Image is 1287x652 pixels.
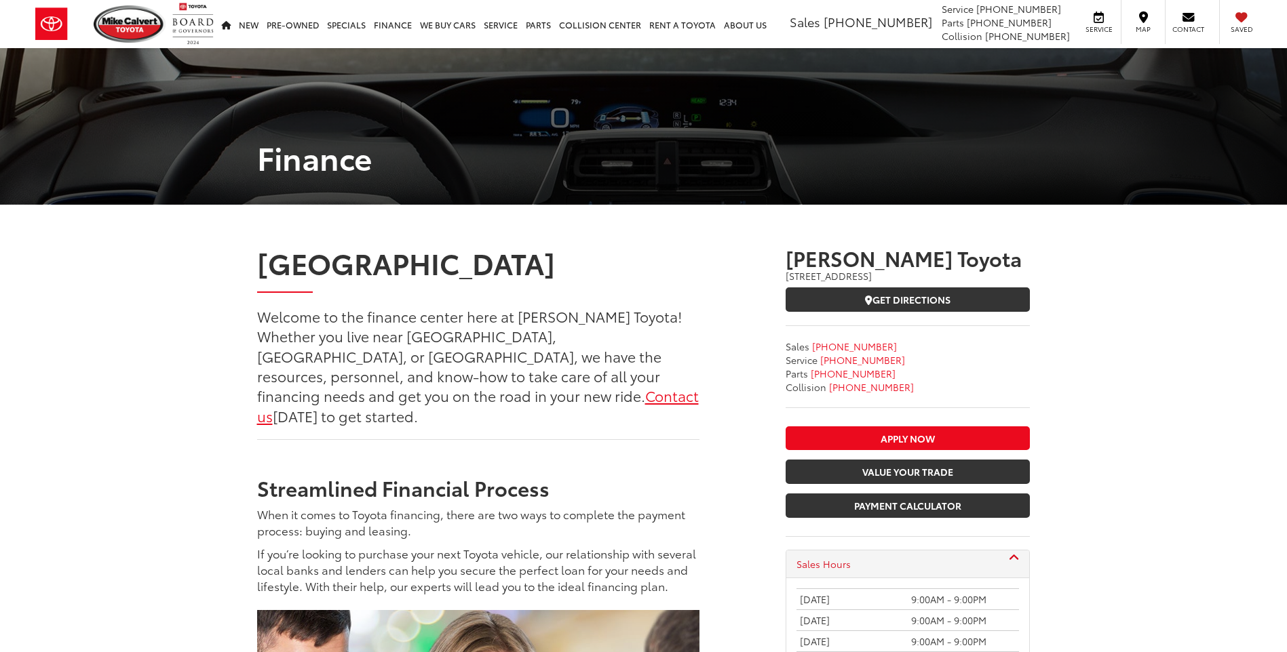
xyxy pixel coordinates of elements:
[811,367,896,380] a: <span class='callNowClass3'>713-561-5088</span>
[257,506,699,538] p: When it comes to Toyota financing, there are two ways to complete the payment process: buying and...
[786,460,1030,484] a: Value Your Trade
[257,476,699,499] h3: Streamlined Financial Process
[257,545,699,594] p: If you’re looking to purchase your next Toyota vehicle, our relationship with several local banks...
[942,16,964,29] span: Parts
[257,385,699,425] a: Contact us
[786,269,1030,283] address: [STREET_ADDRESS]
[247,140,1041,174] h1: Finance
[820,353,905,367] a: <span class='callNowClass2'>346-577-8734</span>
[786,426,1030,451] a: Apply Now
[942,29,982,43] span: Collision
[824,13,932,30] span: [PHONE_NUMBER]
[786,367,808,380] span: Parts
[1083,24,1114,34] span: Service
[786,340,809,353] span: Sales
[967,16,1052,29] span: [PHONE_NUMBER]
[1128,24,1158,34] span: Map
[985,29,1070,43] span: [PHONE_NUMBER]
[257,247,699,278] h3: [GEOGRAPHIC_DATA]
[908,631,1019,652] td: 9:00AM - 9:00PM
[796,610,908,631] td: [DATE]
[1172,24,1204,34] span: Contact
[942,2,974,16] span: Service
[786,380,826,394] span: Collision
[790,13,820,30] span: Sales
[786,353,818,367] span: Service
[820,353,905,367] span: [PHONE_NUMBER]
[796,557,1019,571] a: Sales Hours
[829,380,914,394] span: [PHONE_NUMBER]
[908,589,1019,610] td: 9:00AM - 9:00PM
[786,287,1030,312] a: Get Directions
[1227,24,1256,34] span: Saved
[908,610,1019,631] td: 9:00AM - 9:00PM
[94,5,166,43] img: Mike Calvert Toyota
[812,340,897,353] span: [PHONE_NUMBER]
[976,2,1061,16] span: [PHONE_NUMBER]
[812,340,897,353] a: <span class='callNowClass'>713-597-5313</span>
[786,493,1030,518] a: Payment Calculator
[811,367,896,380] span: [PHONE_NUMBER]
[796,631,908,652] td: [DATE]
[796,589,908,610] td: [DATE]
[257,306,699,426] p: Welcome to the finance center here at [PERSON_NAME] Toyota! Whether you live near [GEOGRAPHIC_DAT...
[829,380,914,394] a: <span class='callNowClass4'>713-558-8282</span>
[786,247,1030,269] h3: [PERSON_NAME] Toyota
